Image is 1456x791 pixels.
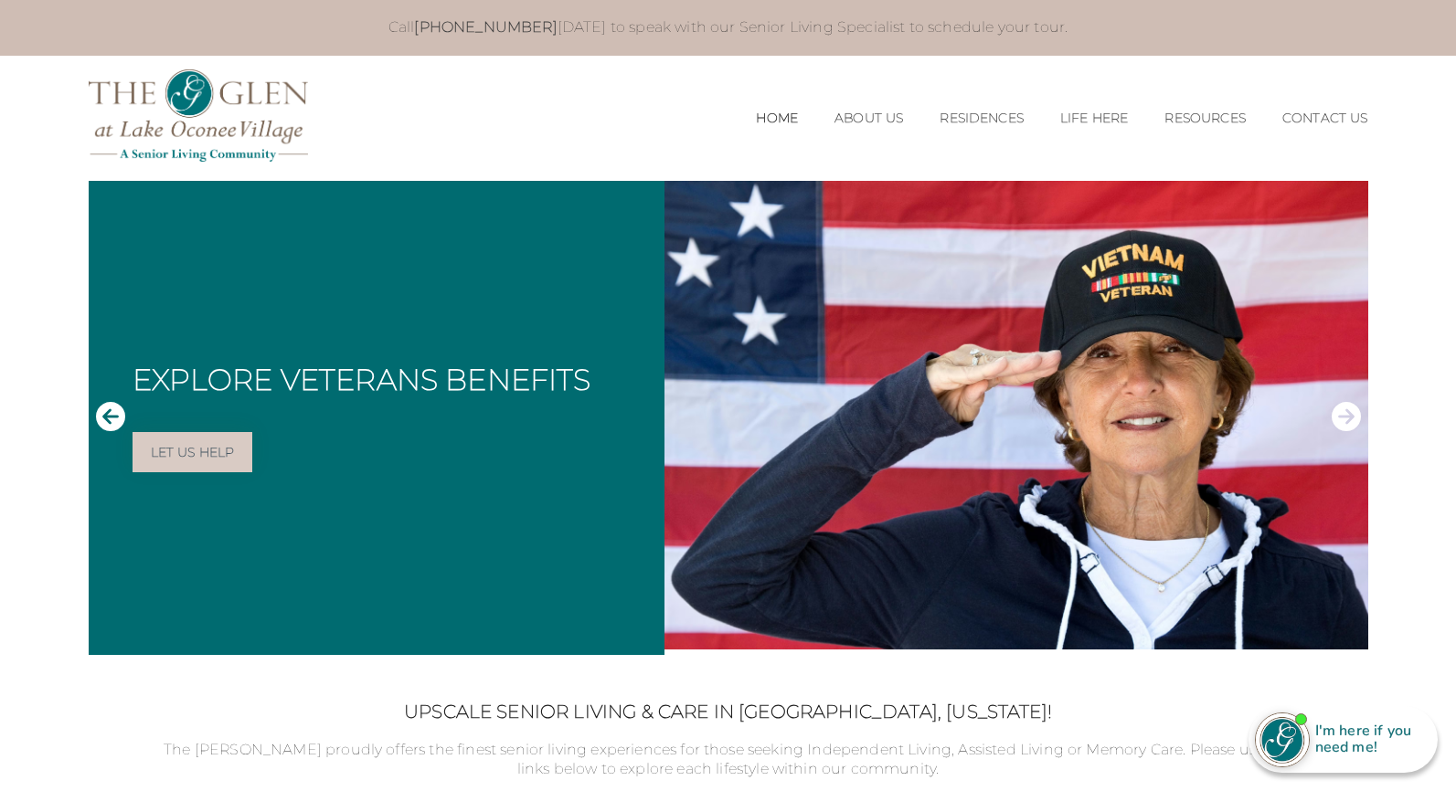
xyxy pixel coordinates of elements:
[414,18,557,36] a: [PHONE_NUMBER]
[1060,111,1128,126] a: Life Here
[1164,111,1245,126] a: Resources
[1256,713,1309,766] img: avatar
[1310,720,1425,759] div: I'm here if you need me!
[153,741,1304,779] p: The [PERSON_NAME] proudly offers the finest senior living experiences for those seeking Independe...
[940,111,1024,126] a: Residences
[107,18,1350,37] p: Call [DATE] to speak with our Senior Living Specialist to schedule your tour.
[96,401,125,435] button: Previous Slide
[1282,111,1368,126] a: Contact Us
[133,432,253,472] a: Let Us Help
[89,69,308,162] img: The Glen Lake Oconee Home
[153,701,1304,722] h2: Upscale Senior Living & Care in [GEOGRAPHIC_DATA], [US_STATE]!
[664,181,1368,649] img: Explore Veterans Benefits
[133,364,650,395] h2: Explore Veterans Benefits
[756,111,798,126] a: Home
[834,111,903,126] a: About Us
[1332,401,1361,435] button: Next Slide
